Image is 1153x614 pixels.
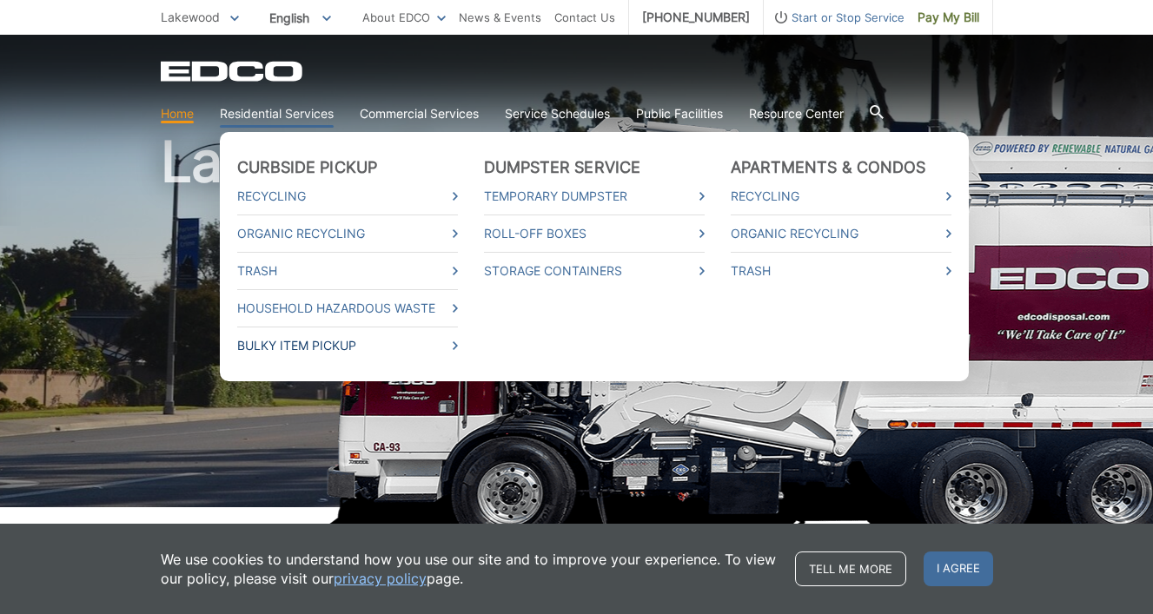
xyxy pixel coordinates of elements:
[924,551,993,586] span: I agree
[362,8,446,27] a: About EDCO
[237,187,458,206] a: Recycling
[161,550,778,588] p: We use cookies to understand how you use our site and to improve your experience. To view our pol...
[334,569,427,588] a: privacy policy
[731,187,951,206] a: Recycling
[918,8,979,27] span: Pay My Bill
[731,224,951,243] a: Organic Recycling
[237,299,458,318] a: Household Hazardous Waste
[636,104,723,123] a: Public Facilities
[161,104,194,123] a: Home
[360,104,479,123] a: Commercial Services
[237,158,378,177] a: Curbside Pickup
[237,261,458,281] a: Trash
[161,61,305,82] a: EDCD logo. Return to the homepage.
[237,336,458,355] a: Bulky Item Pickup
[256,3,344,32] span: English
[161,10,220,24] span: Lakewood
[554,8,615,27] a: Contact Us
[237,224,458,243] a: Organic Recycling
[484,187,705,206] a: Temporary Dumpster
[484,224,705,243] a: Roll-Off Boxes
[795,551,906,586] a: Tell me more
[505,104,610,123] a: Service Schedules
[459,8,541,27] a: News & Events
[749,104,844,123] a: Resource Center
[220,104,334,123] a: Residential Services
[161,134,993,515] h1: Lakewood
[484,261,705,281] a: Storage Containers
[484,158,641,177] a: Dumpster Service
[731,158,926,177] a: Apartments & Condos
[731,261,951,281] a: Trash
